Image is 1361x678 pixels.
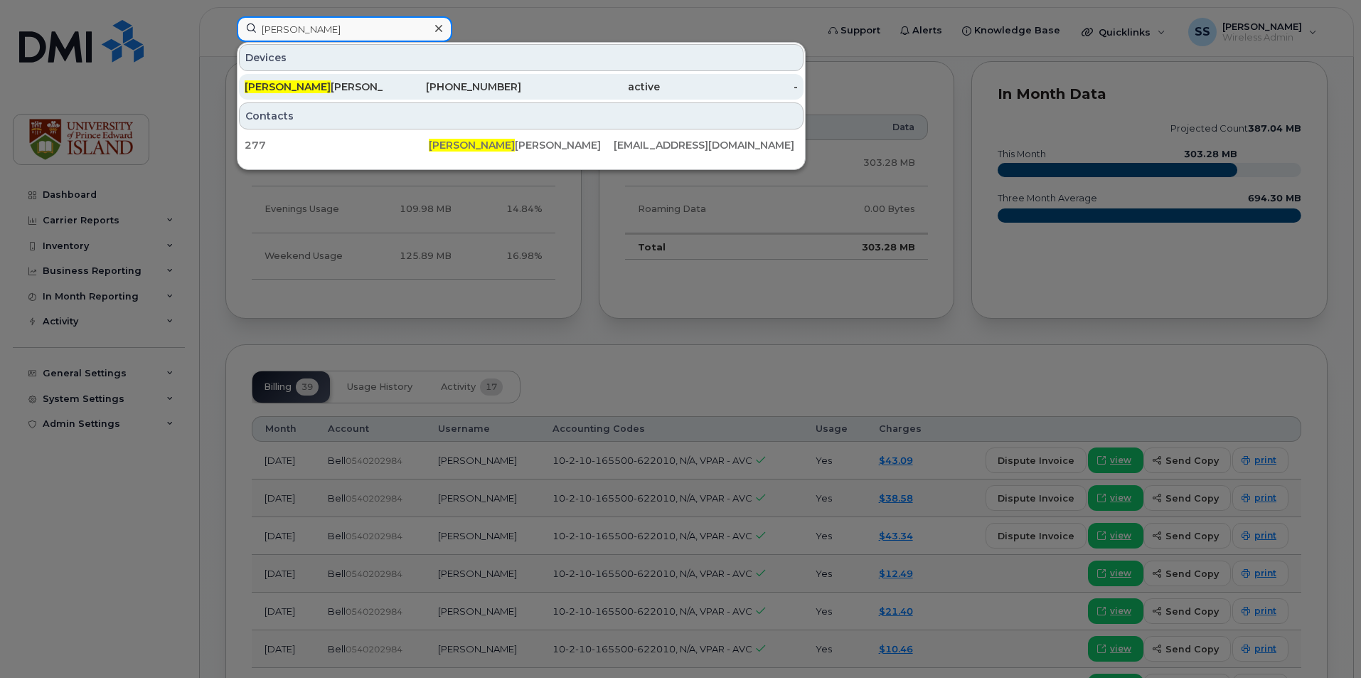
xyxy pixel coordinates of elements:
[239,132,804,158] a: 277[PERSON_NAME][PERSON_NAME][EMAIL_ADDRESS][DOMAIN_NAME]
[614,138,798,152] div: [EMAIL_ADDRESS][DOMAIN_NAME]
[245,80,331,93] span: [PERSON_NAME]
[383,80,522,94] div: [PHONE_NUMBER]
[429,138,613,152] div: [PERSON_NAME]
[239,102,804,129] div: Contacts
[239,74,804,100] a: [PERSON_NAME][PERSON_NAME][PHONE_NUMBER]active-
[239,44,804,71] div: Devices
[237,16,452,42] input: Find something...
[429,139,515,152] span: [PERSON_NAME]
[660,80,799,94] div: -
[245,80,383,94] div: [PERSON_NAME]
[245,138,429,152] div: 277
[521,80,660,94] div: active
